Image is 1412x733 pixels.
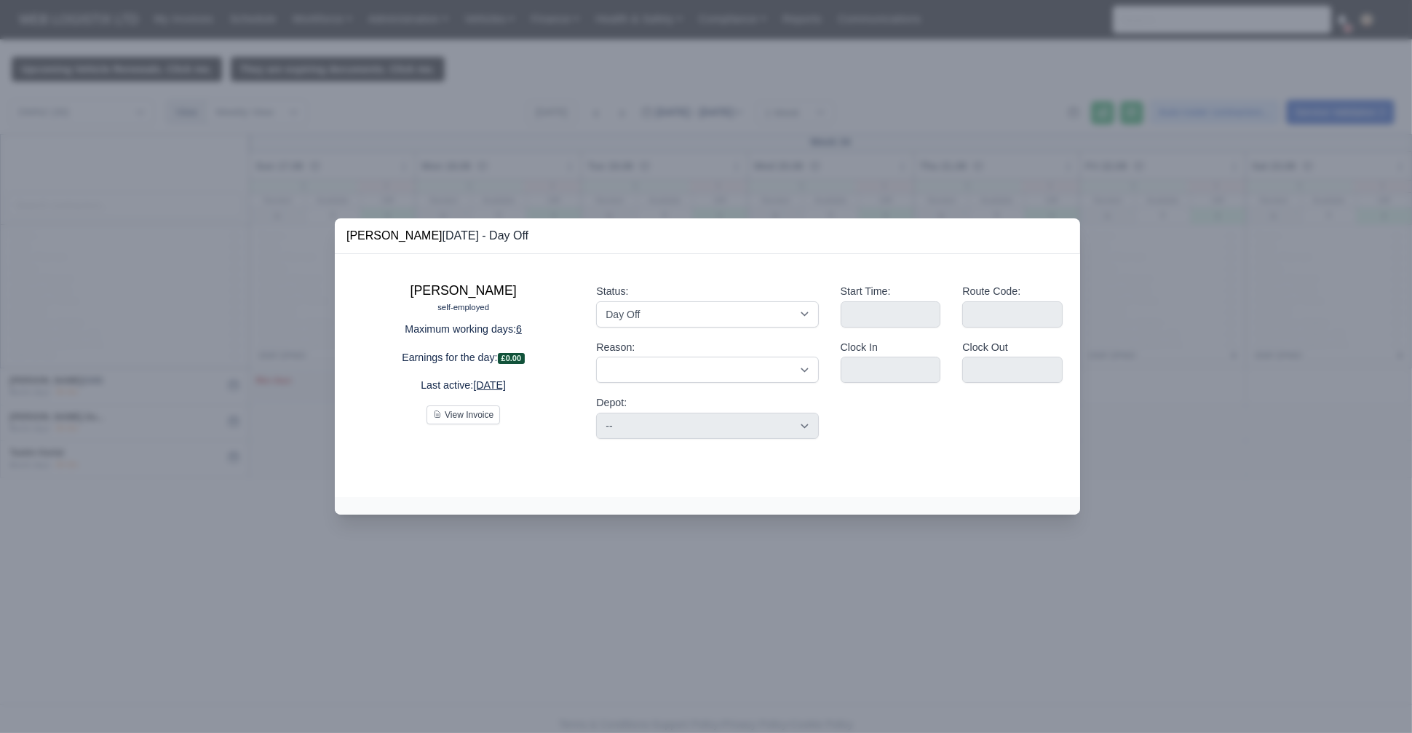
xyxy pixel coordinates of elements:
span: £0.00 [498,353,525,364]
label: Route Code: [962,283,1020,300]
label: Depot: [596,395,627,411]
small: self-employed [437,303,489,312]
label: Clock Out [962,339,1008,356]
label: Reason: [596,339,635,356]
p: Earnings for the day: [352,349,574,366]
a: [PERSON_NAME] [346,229,443,242]
label: Start Time: [841,283,891,300]
iframe: Chat Widget [1151,565,1412,733]
button: View Invoice [427,405,500,424]
u: 6 [516,323,522,335]
a: [PERSON_NAME] [410,283,517,298]
u: [DATE] [473,379,506,391]
div: [DATE] - Day Off [346,227,528,245]
label: Status: [596,283,628,300]
p: Last active: [352,377,574,394]
label: Clock In [841,339,878,356]
p: Maximum working days: [352,321,574,338]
